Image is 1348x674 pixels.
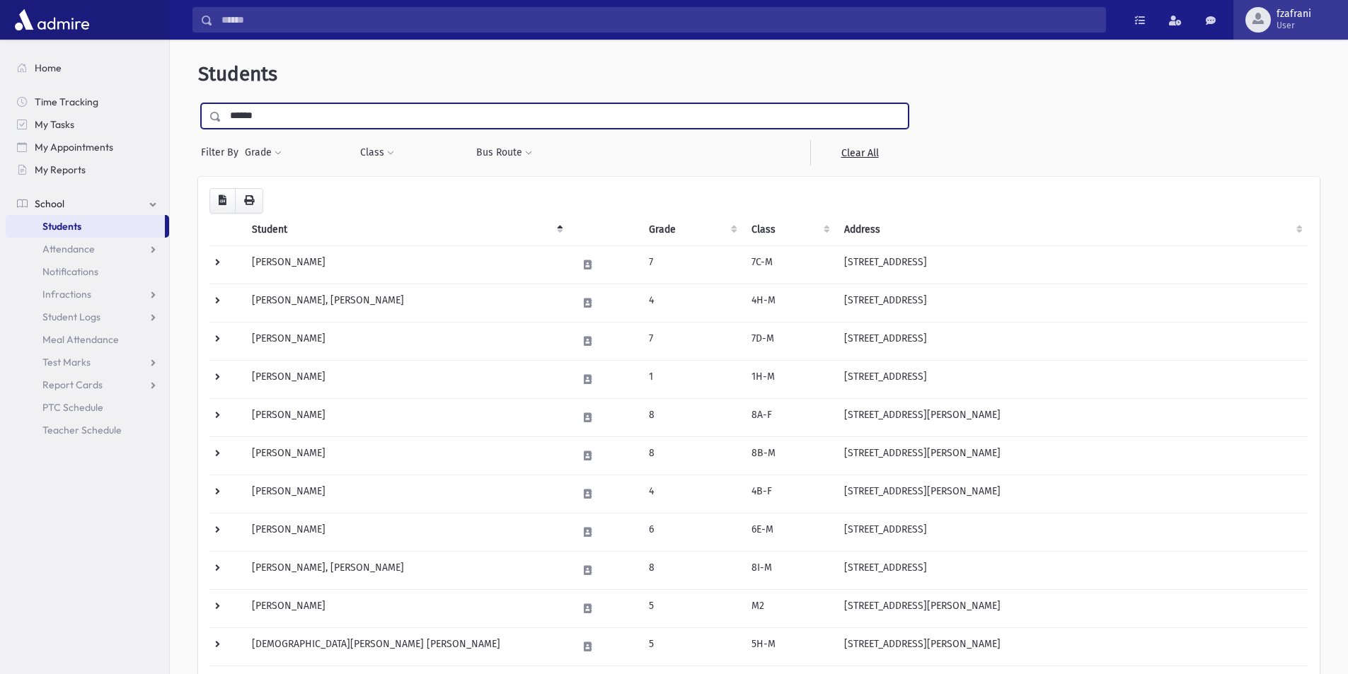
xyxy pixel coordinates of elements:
[6,351,169,373] a: Test Marks
[42,378,103,391] span: Report Cards
[640,360,743,398] td: 1
[243,214,569,246] th: Student: activate to sort column descending
[836,627,1308,666] td: [STREET_ADDRESS][PERSON_NAME]
[836,360,1308,398] td: [STREET_ADDRESS]
[743,284,836,322] td: 4H-M
[359,140,395,165] button: Class
[640,475,743,513] td: 4
[640,245,743,284] td: 7
[42,220,81,233] span: Students
[6,215,165,238] a: Students
[11,6,93,34] img: AdmirePro
[6,419,169,441] a: Teacher Schedule
[42,243,95,255] span: Attendance
[243,284,569,322] td: [PERSON_NAME], [PERSON_NAME]
[6,306,169,328] a: Student Logs
[836,322,1308,360] td: [STREET_ADDRESS]
[640,513,743,551] td: 6
[6,260,169,283] a: Notifications
[35,163,86,176] span: My Reports
[35,62,62,74] span: Home
[209,188,236,214] button: CSV
[836,436,1308,475] td: [STREET_ADDRESS][PERSON_NAME]
[1277,20,1311,31] span: User
[6,158,169,181] a: My Reports
[6,113,169,136] a: My Tasks
[640,214,743,246] th: Grade: activate to sort column ascending
[640,398,743,436] td: 8
[42,401,103,414] span: PTC Schedule
[35,95,98,108] span: Time Tracking
[243,360,569,398] td: [PERSON_NAME]
[836,551,1308,589] td: [STREET_ADDRESS]
[35,141,113,153] span: My Appointments
[6,192,169,215] a: School
[213,7,1105,33] input: Search
[743,322,836,360] td: 7D-M
[836,513,1308,551] td: [STREET_ADDRESS]
[6,283,169,306] a: Infractions
[836,214,1308,246] th: Address: activate to sort column ascending
[640,627,743,666] td: 5
[836,398,1308,436] td: [STREET_ADDRESS][PERSON_NAME]
[243,398,569,436] td: [PERSON_NAME]
[836,475,1308,513] td: [STREET_ADDRESS][PERSON_NAME]
[743,436,836,475] td: 8B-M
[6,373,169,396] a: Report Cards
[243,436,569,475] td: [PERSON_NAME]
[244,140,282,165] button: Grade
[640,284,743,322] td: 4
[743,551,836,589] td: 8I-M
[640,322,743,360] td: 7
[836,245,1308,284] td: [STREET_ADDRESS]
[243,627,569,666] td: [DEMOGRAPHIC_DATA][PERSON_NAME] [PERSON_NAME]
[42,424,122,436] span: Teacher Schedule
[743,245,836,284] td: 7C-M
[243,513,569,551] td: [PERSON_NAME]
[243,322,569,360] td: [PERSON_NAME]
[243,245,569,284] td: [PERSON_NAME]
[743,360,836,398] td: 1H-M
[6,238,169,260] a: Attendance
[243,475,569,513] td: [PERSON_NAME]
[743,214,836,246] th: Class: activate to sort column ascending
[743,398,836,436] td: 8A-F
[836,589,1308,627] td: [STREET_ADDRESS][PERSON_NAME]
[6,328,169,351] a: Meal Attendance
[35,197,64,210] span: School
[243,589,569,627] td: [PERSON_NAME]
[42,356,91,368] span: Test Marks
[6,136,169,158] a: My Appointments
[243,551,569,589] td: [PERSON_NAME], [PERSON_NAME]
[235,188,263,214] button: Print
[42,310,100,323] span: Student Logs
[42,265,98,278] span: Notifications
[743,589,836,627] td: M2
[743,513,836,551] td: 6E-M
[743,475,836,513] td: 4B-F
[640,436,743,475] td: 8
[201,145,244,160] span: Filter By
[640,551,743,589] td: 8
[476,140,533,165] button: Bus Route
[6,396,169,419] a: PTC Schedule
[42,333,119,346] span: Meal Attendance
[42,288,91,301] span: Infractions
[1277,8,1311,20] span: fzafrani
[6,91,169,113] a: Time Tracking
[35,118,74,131] span: My Tasks
[836,284,1308,322] td: [STREET_ADDRESS]
[810,140,909,165] a: Clear All
[6,57,169,79] a: Home
[640,589,743,627] td: 5
[198,62,277,86] span: Students
[743,627,836,666] td: 5H-M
